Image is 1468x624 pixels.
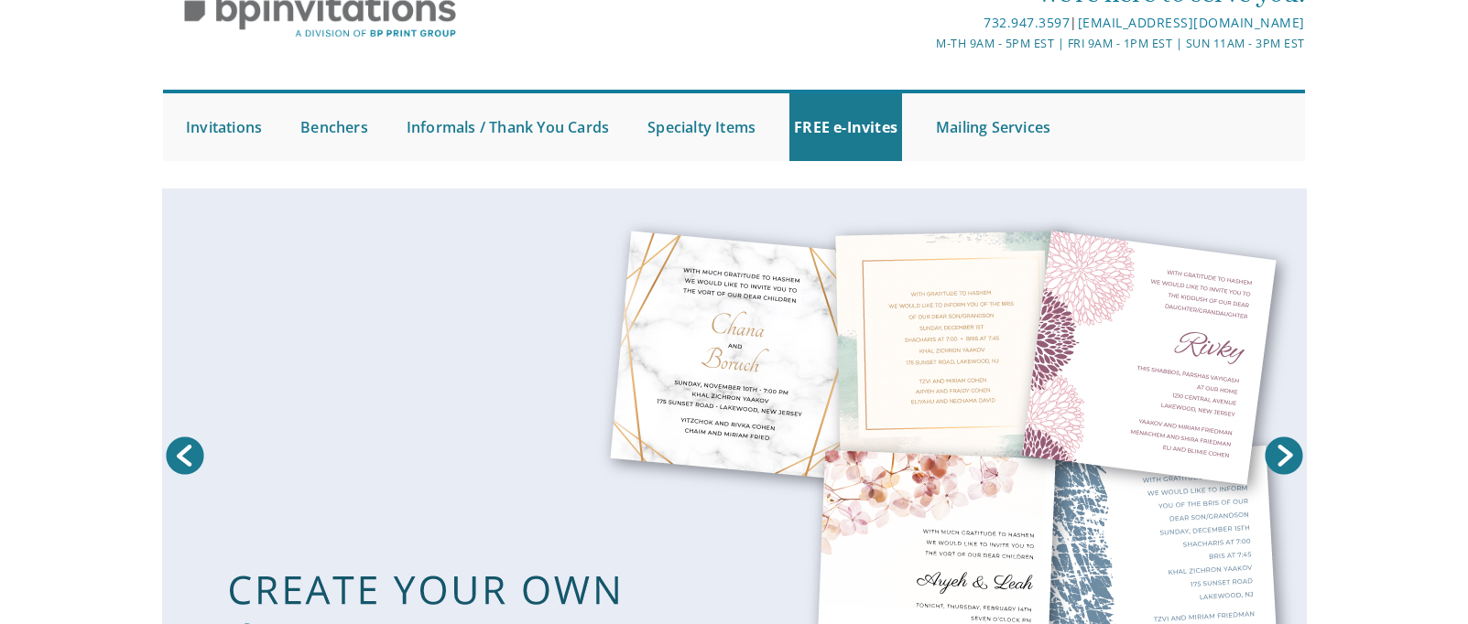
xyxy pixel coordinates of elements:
[545,12,1305,34] div: |
[789,93,902,161] a: FREE e-Invites
[545,34,1305,53] div: M-Th 9am - 5pm EST | Fri 9am - 1pm EST | Sun 11am - 3pm EST
[402,93,614,161] a: Informals / Thank You Cards
[296,93,373,161] a: Benchers
[643,93,760,161] a: Specialty Items
[162,433,208,479] a: Prev
[1261,433,1307,479] a: Next
[984,14,1070,31] a: 732.947.3597
[181,93,266,161] a: Invitations
[931,93,1055,161] a: Mailing Services
[1078,14,1305,31] a: [EMAIL_ADDRESS][DOMAIN_NAME]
